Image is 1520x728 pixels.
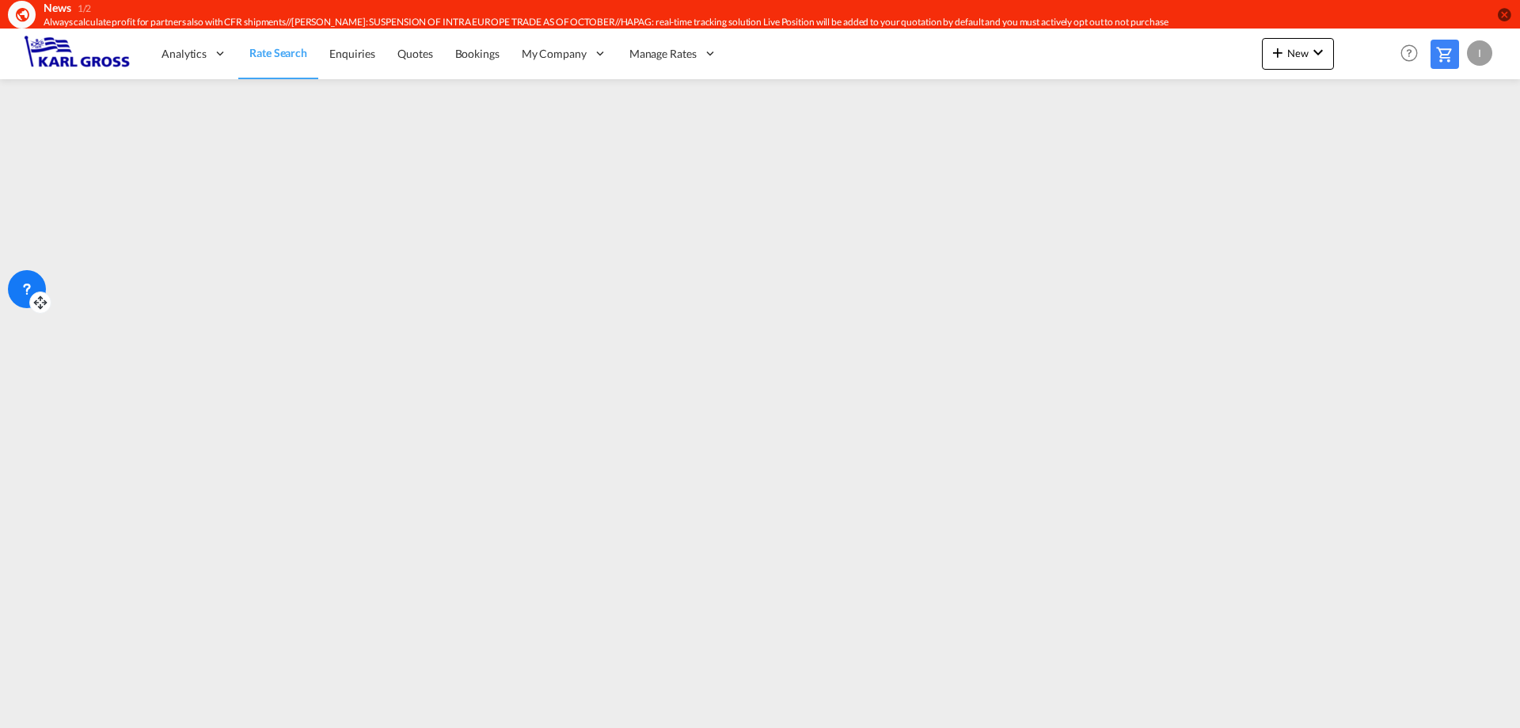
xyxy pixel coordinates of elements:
a: Enquiries [318,28,386,79]
button: icon-plus 400-fgNewicon-chevron-down [1262,38,1334,70]
button: icon-close-circle [1496,6,1512,22]
div: Analytics [150,28,238,79]
span: Enquiries [329,47,375,60]
div: Always calculate profit for partners also with CFR shipments//YANG MING: SUSPENSION OF INTRA EURO... [44,16,1286,29]
div: I [1467,40,1492,66]
span: Help [1396,40,1423,67]
span: Quotes [397,47,432,60]
div: 1/2 [78,2,92,16]
div: Manage Rates [618,28,728,79]
md-icon: icon-plus 400-fg [1268,43,1287,62]
a: Rate Search [238,28,318,79]
md-icon: icon-earth [14,6,30,22]
md-icon: icon-chevron-down [1309,43,1328,62]
span: New [1268,47,1328,59]
div: Help [1396,40,1431,68]
div: My Company [511,28,618,79]
a: Bookings [444,28,511,79]
span: Analytics [161,46,207,62]
span: Rate Search [249,46,307,59]
span: Manage Rates [629,46,697,62]
span: Bookings [455,47,500,60]
span: My Company [522,46,587,62]
img: 3269c73066d711f095e541db4db89301.png [24,36,131,71]
a: Quotes [386,28,443,79]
